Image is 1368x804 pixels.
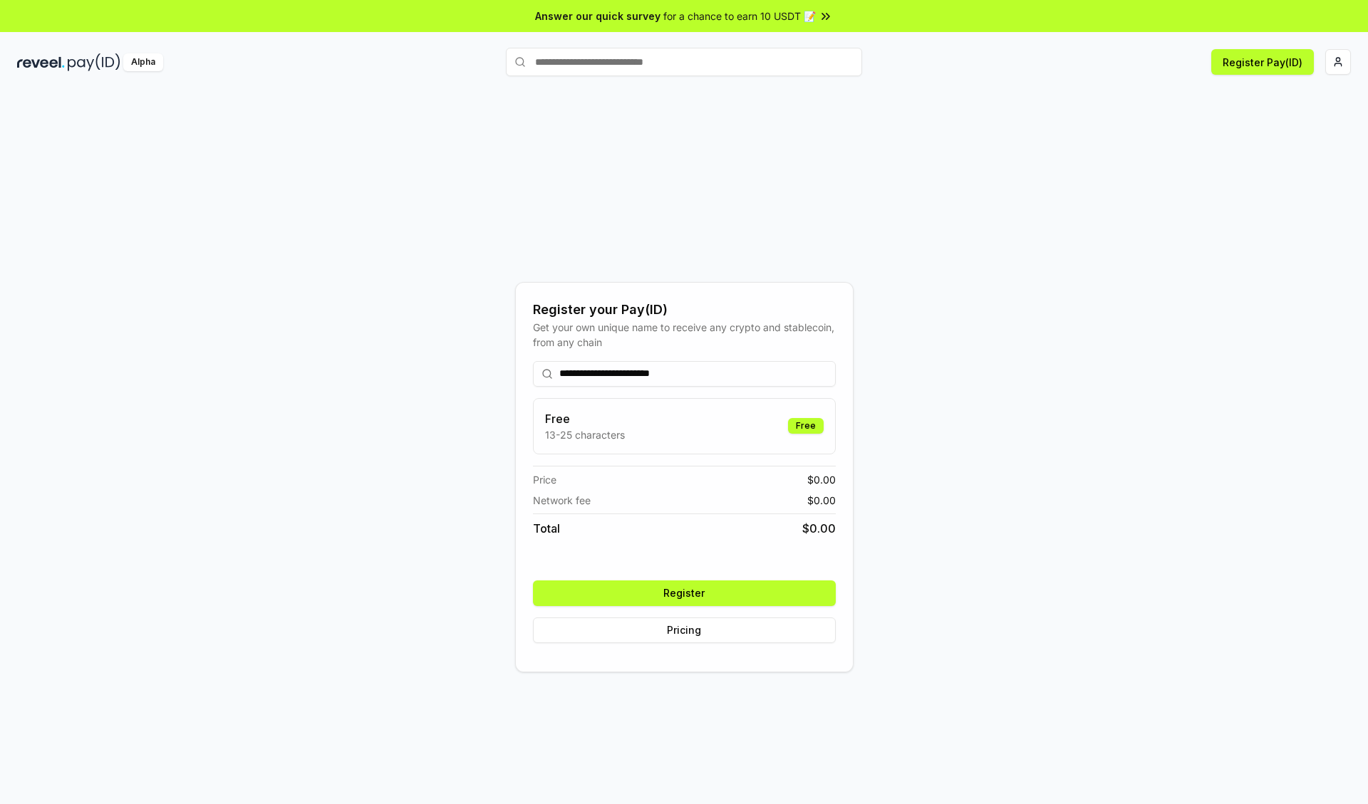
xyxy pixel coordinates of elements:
[545,410,625,427] h3: Free
[123,53,163,71] div: Alpha
[533,617,836,643] button: Pricing
[802,520,836,537] span: $ 0.00
[533,520,560,537] span: Total
[68,53,120,71] img: pay_id
[533,300,836,320] div: Register your Pay(ID)
[17,53,65,71] img: reveel_dark
[533,580,836,606] button: Register
[807,472,836,487] span: $ 0.00
[807,493,836,508] span: $ 0.00
[545,427,625,442] p: 13-25 characters
[533,320,836,350] div: Get your own unique name to receive any crypto and stablecoin, from any chain
[1211,49,1314,75] button: Register Pay(ID)
[663,9,816,24] span: for a chance to earn 10 USDT 📝
[535,9,660,24] span: Answer our quick survey
[788,418,824,434] div: Free
[533,472,556,487] span: Price
[533,493,591,508] span: Network fee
